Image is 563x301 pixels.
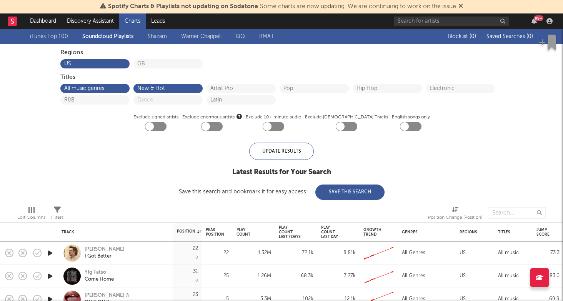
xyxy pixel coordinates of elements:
[363,228,383,237] div: Growth Trend
[498,248,529,258] div: All music genres
[237,271,271,281] div: 1.26M
[279,271,313,281] div: 68.3k
[246,113,301,122] label: Exclude 10+ minute audio
[458,3,463,10] span: Dismiss
[315,185,385,200] button: Save This Search
[85,246,124,253] div: [PERSON_NAME]
[526,34,533,39] span: ( 0 )
[137,61,199,67] button: GB
[146,13,170,29] a: Leads
[283,86,345,91] button: Pop
[108,3,258,10] span: Spotify Charts & Playlists not updating on Sodatone
[470,34,476,39] span: ( 0 )
[430,86,491,91] button: Electronic
[237,248,271,258] div: 1.32M
[237,228,260,237] div: Play Count
[402,248,425,258] div: All Genres
[64,97,126,103] button: R&B
[321,248,356,258] div: 8.81k
[488,207,546,219] input: Search...
[206,248,229,258] div: 22
[206,228,224,237] div: Peak Position
[321,225,344,239] div: Play Count Last Day
[279,248,313,258] div: 72.1k
[498,271,529,281] div: All music genres
[179,168,385,177] div: Latest Results for Your Search
[193,292,198,297] div: 23
[536,248,560,258] div: 73.3
[17,203,45,226] div: Edit Columns
[460,230,486,234] div: Regions
[108,3,456,10] span: : Some charts are now updating. We are continuing to work on the issue
[133,113,178,122] label: Exclude signed artists
[85,246,124,260] a: [PERSON_NAME]I Got Better
[85,276,114,283] div: Come Home
[210,97,272,103] button: Latin
[236,32,245,41] a: QQ
[249,143,314,160] div: Update Results
[402,271,425,281] div: All Genres
[60,48,503,57] div: Regions
[177,229,202,234] div: Position
[62,13,119,29] a: Discovery Assistant
[195,279,198,283] div: 0
[17,213,45,222] div: Edit Columns
[25,13,62,29] a: Dashboard
[484,33,533,40] button: Saved Searches (0)
[85,269,114,276] div: Yfg Fatso
[193,246,198,251] div: 22
[402,230,448,234] div: Genres
[51,203,63,226] div: Filters
[30,32,68,41] a: iTunes Top 100
[531,18,537,24] button: 99+
[210,86,272,91] button: Artist Pro
[237,113,242,120] button: Exclude enormous artists
[85,292,130,299] div: [PERSON_NAME] ✰
[206,271,229,281] div: 25
[179,189,385,195] div: Save this search and bookmark it for easy access:
[534,15,543,21] div: 99 +
[181,32,222,41] a: Warner Chappell
[51,213,63,222] div: Filters
[486,34,533,39] span: Saved Searches
[392,113,430,122] label: English songs only
[428,203,482,226] div: Position Change (Position)
[259,32,274,41] a: BMAT
[85,253,124,260] div: I Got Better
[356,86,418,91] button: Hip Hop
[137,86,199,91] button: New & Hot
[195,256,198,260] div: 0
[305,113,388,122] label: Exclude [DEMOGRAPHIC_DATA] Tracks
[279,225,302,239] div: Play Count Last 7 Days
[460,248,466,258] div: US
[460,271,466,281] div: US
[64,86,126,91] button: All music genres
[448,34,476,39] span: Blocklist
[394,17,509,26] input: Search for artists
[182,113,242,122] span: Exclude enormous artists
[64,61,126,67] button: US
[119,13,146,29] a: Charts
[148,32,167,41] a: Shazam
[137,97,199,103] button: Dance
[62,230,165,234] div: Track
[536,228,550,237] div: Jump Score
[85,269,114,283] a: Yfg FatsoCome Home
[428,213,482,222] div: Position Change (Position)
[193,269,198,274] div: 31
[321,271,356,281] div: 7.27k
[498,230,525,234] div: Titles
[60,73,503,82] div: Titles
